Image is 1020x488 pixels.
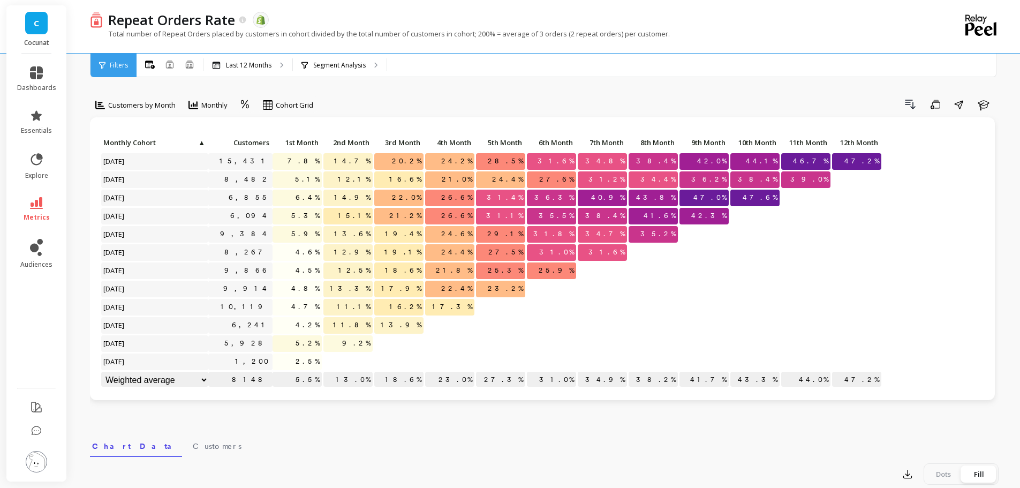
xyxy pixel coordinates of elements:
span: 28.5% [486,153,525,169]
a: 1,200 [233,354,273,370]
span: Customers [193,441,241,452]
p: 31.0% [527,372,576,388]
span: 7th Month [580,138,624,147]
p: 5th Month [476,135,525,150]
span: 31.4% [485,190,525,206]
span: 17.9% [379,281,424,297]
span: 34.7% [583,226,627,242]
span: 43.8% [634,190,678,206]
span: audiences [20,260,52,269]
div: Toggle SortBy [323,135,374,152]
p: 10th Month [730,135,780,150]
span: 2.5% [293,354,322,370]
span: [DATE] [101,354,127,370]
p: 8th Month [629,135,678,150]
span: 31.8% [531,226,576,242]
div: Toggle SortBy [526,135,577,152]
span: 5.9% [289,226,322,242]
p: 1st Month [273,135,322,150]
span: [DATE] [101,171,127,187]
span: [DATE] [101,190,127,206]
span: 12.9% [332,244,373,260]
span: [DATE] [101,299,127,315]
a: 6,855 [226,190,273,206]
span: 35.5% [537,208,576,224]
span: 11.8% [331,317,373,333]
span: 42.0% [695,153,729,169]
span: 21.8% [434,262,474,279]
span: dashboards [17,84,56,92]
span: 36.2% [689,171,729,187]
span: 6.4% [293,190,322,206]
span: 31.6% [586,244,627,260]
a: 5,928 [222,335,273,351]
span: 38.4% [634,153,678,169]
div: Dots [926,466,961,483]
span: 4.6% [293,244,322,260]
span: 21.2% [387,208,424,224]
p: 6th Month [527,135,576,150]
span: Monthly [201,100,228,110]
nav: Tabs [90,432,999,457]
span: 38.4% [736,171,780,187]
a: 8,482 [222,171,273,187]
span: essentials [21,126,52,135]
p: Customers [208,135,273,150]
span: 12.1% [336,171,373,187]
span: 47.6% [741,190,780,206]
p: 34.9% [578,372,627,388]
span: 18.6% [383,262,424,279]
span: [DATE] [101,335,127,351]
span: 14.7% [332,153,373,169]
span: 25.3% [486,262,525,279]
div: Toggle SortBy [628,135,679,152]
span: 20.2% [390,153,424,169]
p: Repeat Orders Rate [108,11,235,29]
span: 19.1% [382,244,424,260]
div: Toggle SortBy [425,135,475,152]
span: ▲ [197,138,205,147]
span: Chart Data [92,441,180,452]
span: 22.0% [390,190,424,206]
span: 5th Month [478,138,522,147]
p: 47.2% [832,372,881,388]
span: 34.8% [583,153,627,169]
a: 6,094 [228,208,273,224]
span: 26.6% [439,190,474,206]
span: 10th Month [732,138,776,147]
span: 35.2% [638,226,678,242]
span: 25.9% [537,262,576,279]
a: 8,267 [222,244,273,260]
p: 11th Month [781,135,830,150]
span: 24.6% [439,226,474,242]
a: 15,431 [217,153,273,169]
span: Customers [210,138,269,147]
a: 9,914 [221,281,273,297]
span: 36.3% [532,190,576,206]
span: 47.0% [691,190,729,206]
span: 44.1% [744,153,780,169]
span: 13.6% [332,226,373,242]
div: Toggle SortBy [730,135,781,152]
a: 6,241 [230,317,273,333]
span: C [34,17,39,29]
span: 13.9% [379,317,424,333]
img: profile picture [26,451,47,472]
p: 41.7% [679,372,729,388]
span: 6th Month [529,138,573,147]
p: 23.0% [425,372,474,388]
span: 4.5% [293,262,322,279]
span: 4.2% [293,317,322,333]
span: 31.1% [484,208,525,224]
span: 46.7% [791,153,830,169]
span: 1st Month [275,138,319,147]
span: [DATE] [101,262,127,279]
span: Filters [110,61,128,70]
span: 4th Month [427,138,471,147]
span: 12th Month [834,138,878,147]
p: 44.0% [781,372,830,388]
div: Toggle SortBy [101,135,152,152]
span: 22.4% [439,281,474,297]
p: 12th Month [832,135,881,150]
span: 31.2% [586,171,627,187]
